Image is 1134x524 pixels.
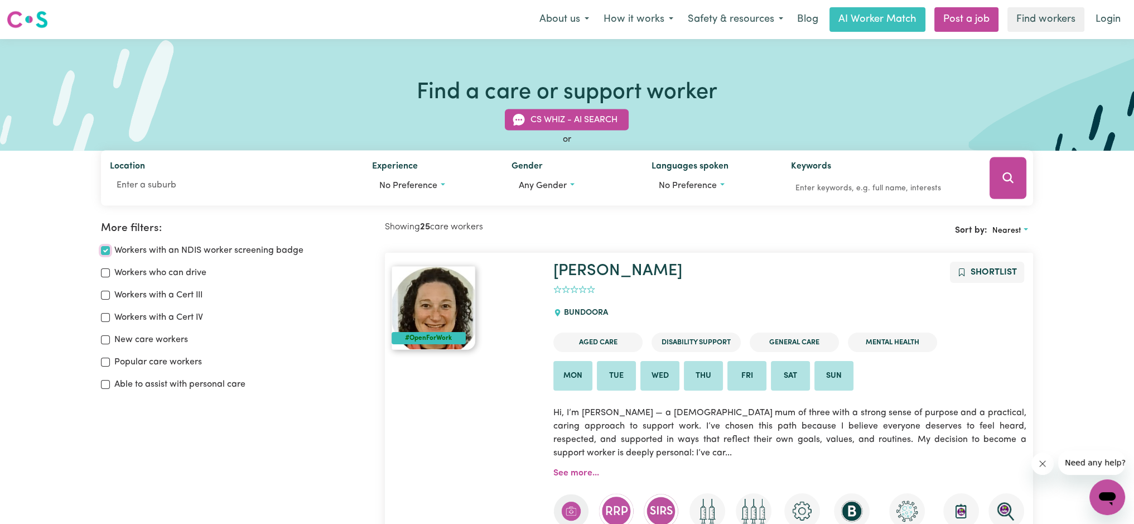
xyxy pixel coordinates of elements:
input: Enter keywords, e.g. full name, interests [791,180,974,197]
label: Experience [372,160,418,175]
li: Available on Wed [640,361,679,391]
button: Add to shortlist [950,262,1024,283]
label: Workers who can drive [114,266,206,280]
button: How it works [596,8,681,31]
a: Post a job [934,7,998,32]
label: Gender [511,160,543,175]
img: Careseekers logo [7,9,48,30]
iframe: 启动消息传送窗口的按钮 [1089,479,1125,515]
span: Shortlist [971,268,1017,277]
label: New care workers [114,333,188,347]
li: Available on Mon [553,361,592,391]
a: Amanda#OpenForWork [392,266,540,350]
li: Available on Thu [684,361,723,391]
h2: Showing care workers [385,222,709,233]
li: Available on Sat [771,361,810,391]
label: Workers with a Cert IV [114,311,203,324]
span: Nearest [992,227,1021,235]
h2: More filters: [101,222,371,235]
a: AI Worker Match [829,7,925,32]
span: Need any help? [7,8,67,17]
input: Enter a suburb [110,175,354,195]
img: View Amanda's profile [392,266,475,350]
p: Hi, I’m [PERSON_NAME] — a [DEMOGRAPHIC_DATA] mum of three with a strong sense of purpose and a pr... [553,400,1026,467]
button: Worker experience options [372,175,494,196]
a: Careseekers logo [7,7,48,32]
label: Able to assist with personal care [114,378,245,391]
li: Available on Fri [727,361,766,391]
div: #OpenForWork [392,332,466,344]
span: No preference [659,181,717,190]
button: Worker language preferences [652,175,774,196]
label: Workers with an NDIS worker screening badge [114,244,303,257]
a: [PERSON_NAME] [553,263,682,279]
a: Find workers [1007,7,1084,32]
button: Safety & resources [681,8,790,31]
label: Languages spoken [652,160,728,175]
label: Popular care workers [114,355,202,369]
button: Sort search results [987,222,1032,239]
b: 25 [420,223,430,232]
button: Worker gender preference [511,175,634,196]
li: Available on Tue [597,361,636,391]
button: CS Whiz - AI Search [505,109,629,131]
button: Search [990,157,1026,199]
span: Any gender [519,181,567,190]
a: Blog [790,7,825,32]
li: General Care [750,333,839,352]
span: Sort by: [954,226,987,235]
span: No preference [379,181,437,190]
li: Available on Sun [814,361,853,391]
iframe: 来自公司的消息 [1058,450,1125,475]
button: About us [532,8,596,31]
div: BUNDOORA [553,298,614,328]
li: Disability Support [652,333,741,352]
label: Location [110,160,145,175]
li: Mental Health [848,333,937,352]
label: Keywords [791,160,831,175]
iframe: 关闭消息 [1031,453,1054,475]
a: See more... [553,469,599,478]
a: Login [1089,7,1127,32]
div: or [101,133,1032,146]
div: add rating by typing an integer from 0 to 5 or pressing arrow keys [553,283,595,296]
h1: Find a care or support worker [417,79,717,106]
label: Workers with a Cert III [114,289,202,302]
li: Aged Care [553,333,643,352]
